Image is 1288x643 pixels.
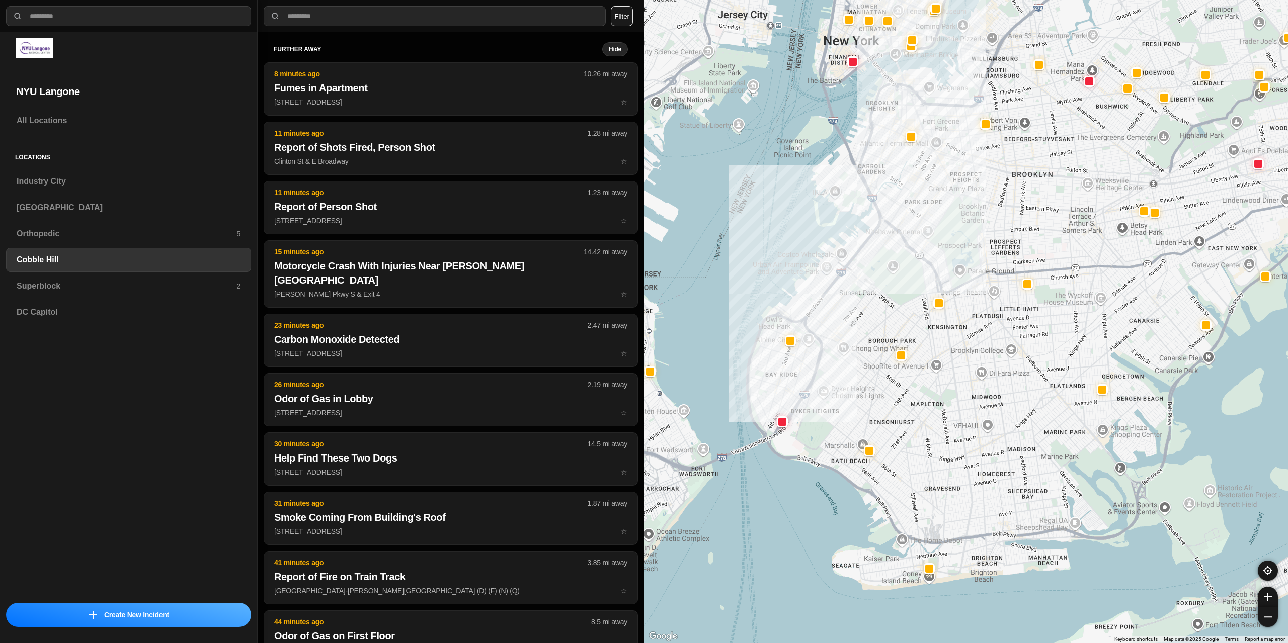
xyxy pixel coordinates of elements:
[274,451,627,465] h2: Help Find These Two Dogs
[264,373,638,426] button: 26 minutes ago2.19 mi awayOdor of Gas in Lobby[STREET_ADDRESS]star
[274,510,627,524] h2: Smoke Coming From Building's Roof
[1258,561,1278,581] button: recenter
[588,380,627,390] p: 2.19 mi away
[264,62,638,116] button: 8 minutes ago10.26 mi awayFumes in Apartment[STREET_ADDRESS]star
[264,492,638,545] button: 31 minutes ago1.87 mi awaySmoke Coming From Building's Roof[STREET_ADDRESS]star
[6,603,251,627] button: iconCreate New Incident
[264,98,638,106] a: 8 minutes ago10.26 mi awayFumes in Apartment[STREET_ADDRESS]star
[6,248,251,272] a: Cobble Hill
[264,290,638,298] a: 15 minutes ago14.42 mi awayMotorcycle Crash With Injuries Near [PERSON_NAME][GEOGRAPHIC_DATA][PER...
[274,617,591,627] p: 44 minutes ago
[264,122,638,175] button: 11 minutes ago1.28 mi awayReport of Shots Fired, Person ShotClinton St & E Broadwaystar
[274,570,627,584] h2: Report of Fire on Train Track
[236,229,240,239] p: 5
[264,216,638,225] a: 11 minutes ago1.23 mi awayReport of Person Shot[STREET_ADDRESS]star
[274,216,627,226] p: [STREET_ADDRESS]
[274,332,627,346] h2: Carbon Monoxide Detected
[264,551,638,604] button: 41 minutes ago3.85 mi awayReport of Fire on Train Track[GEOGRAPHIC_DATA]-[PERSON_NAME][GEOGRAPHIC...
[1263,566,1272,575] img: recenter
[588,498,627,508] p: 1.87 mi away
[621,98,627,106] span: star
[274,408,627,418] p: [STREET_ADDRESS]
[621,468,627,476] span: star
[274,289,627,299] p: [PERSON_NAME] Pkwy S & Exit 4
[584,247,627,257] p: 14.42 mi away
[264,314,638,367] button: 23 minutes ago2.47 mi awayCarbon Monoxide Detected[STREET_ADDRESS]star
[274,392,627,406] h2: Odor of Gas in Lobby
[621,587,627,595] span: star
[584,69,627,79] p: 10.26 mi away
[588,439,627,449] p: 14.5 mi away
[274,498,588,508] p: 31 minutes ago
[274,439,588,449] p: 30 minutes ago
[588,128,627,138] p: 1.28 mi away
[17,254,240,266] h3: Cobble Hill
[17,115,240,127] h3: All Locations
[588,188,627,198] p: 1.23 mi away
[17,202,240,214] h3: [GEOGRAPHIC_DATA]
[6,300,251,324] a: DC Capitol
[264,349,638,357] a: 23 minutes ago2.47 mi awayCarbon Monoxide Detected[STREET_ADDRESS]star
[264,468,638,476] a: 30 minutes ago14.5 mi awayHelp Find These Two Dogs[STREET_ADDRESS]star
[274,69,584,79] p: 8 minutes ago
[89,611,97,619] img: icon
[591,617,627,627] p: 8.5 mi away
[1258,587,1278,607] button: zoom-in
[274,45,602,53] h5: further away
[611,6,633,26] button: Filter
[264,586,638,595] a: 41 minutes ago3.85 mi awayReport of Fire on Train Track[GEOGRAPHIC_DATA]-[PERSON_NAME][GEOGRAPHIC...
[274,348,627,358] p: [STREET_ADDRESS]
[264,240,638,308] button: 15 minutes ago14.42 mi awayMotorcycle Crash With Injuries Near [PERSON_NAME][GEOGRAPHIC_DATA][PER...
[621,349,627,357] span: star
[17,228,236,240] h3: Orthopedic
[274,97,627,107] p: [STREET_ADDRESS]
[647,630,680,643] a: Open this area in Google Maps (opens a new window)
[621,409,627,417] span: star
[264,527,638,535] a: 31 minutes ago1.87 mi awaySmoke Coming From Building's Roof[STREET_ADDRESS]star
[274,586,627,596] p: [GEOGRAPHIC_DATA]-[PERSON_NAME][GEOGRAPHIC_DATA] (D) (F) (N) (Q)
[13,11,23,21] img: search
[274,81,627,95] h2: Fumes in Apartment
[274,156,627,166] p: Clinton St & E Broadway
[6,196,251,220] a: [GEOGRAPHIC_DATA]
[621,217,627,225] span: star
[17,306,240,318] h3: DC Capitol
[17,175,240,188] h3: Industry City
[1164,636,1219,642] span: Map data ©2025 Google
[6,141,251,169] h5: Locations
[588,558,627,568] p: 3.85 mi away
[1225,636,1239,642] a: Terms (opens in new tab)
[602,42,628,56] button: Hide
[274,467,627,477] p: [STREET_ADDRESS]
[274,629,627,643] h2: Odor of Gas on First Floor
[104,610,169,620] p: Create New Incident
[264,181,638,234] button: 11 minutes ago1.23 mi awayReport of Person Shot[STREET_ADDRESS]star
[16,38,53,58] img: logo
[274,140,627,154] h2: Report of Shots Fired, Person Shot
[270,11,280,21] img: search
[1114,636,1158,643] button: Keyboard shortcuts
[274,526,627,536] p: [STREET_ADDRESS]
[274,247,584,257] p: 15 minutes ago
[1258,607,1278,627] button: zoom-out
[274,320,588,330] p: 23 minutes ago
[1264,593,1272,601] img: zoom-in
[6,222,251,246] a: Orthopedic5
[264,157,638,165] a: 11 minutes ago1.28 mi awayReport of Shots Fired, Person ShotClinton St & E Broadwaystar
[621,157,627,165] span: star
[621,527,627,535] span: star
[264,408,638,417] a: 26 minutes ago2.19 mi awayOdor of Gas in Lobby[STREET_ADDRESS]star
[1245,636,1285,642] a: Report a map error
[274,188,588,198] p: 11 minutes ago
[16,84,241,99] h2: NYU Langone
[274,558,588,568] p: 41 minutes ago
[647,630,680,643] img: Google
[274,128,588,138] p: 11 minutes ago
[621,290,627,298] span: star
[6,109,251,133] a: All Locations
[236,281,240,291] p: 2
[588,320,627,330] p: 2.47 mi away
[17,280,236,292] h3: Superblock
[1264,613,1272,621] img: zoom-out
